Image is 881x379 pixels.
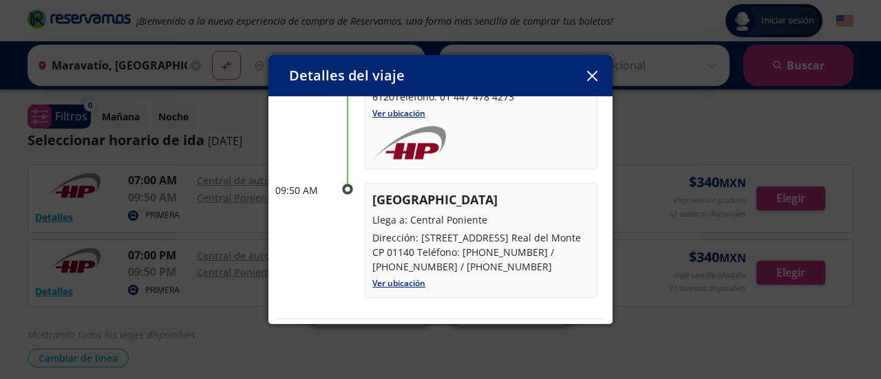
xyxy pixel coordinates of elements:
[289,65,405,86] p: Detalles del viaje
[372,191,590,209] p: [GEOGRAPHIC_DATA]
[372,230,590,274] p: Dirección: [STREET_ADDRESS] Real del Monte CP 01140 Teléfono: [PHONE_NUMBER] / [PHONE_NUMBER] / [...
[372,107,425,119] a: Ver ubicación
[372,213,590,227] p: Llega a: Central Poniente
[372,124,446,162] img: herradura-plata.png
[275,183,330,197] p: 09:50 AM
[372,277,425,289] a: Ver ubicación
